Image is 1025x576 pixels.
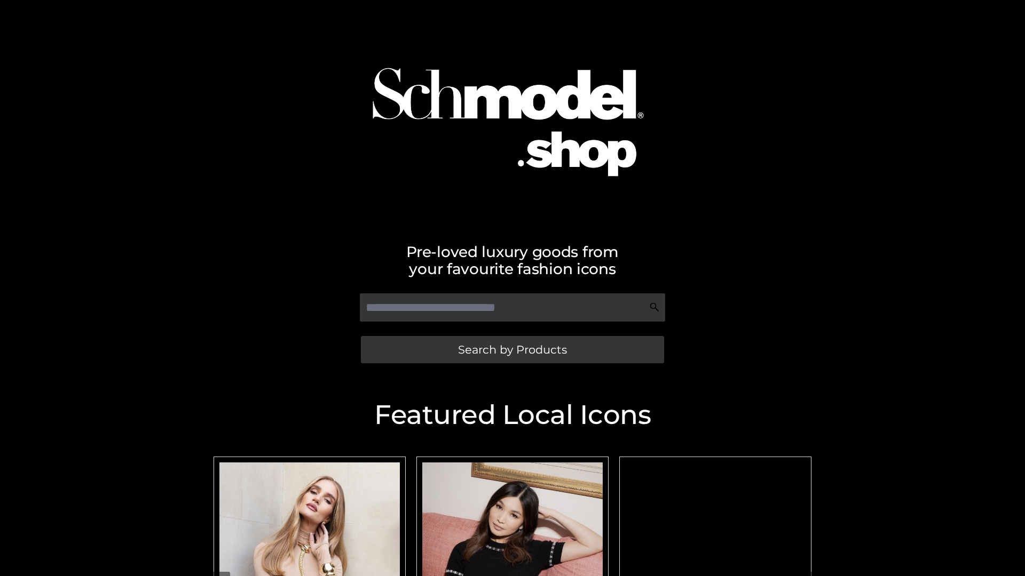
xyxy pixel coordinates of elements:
[208,243,817,277] h2: Pre-loved luxury goods from your favourite fashion icons
[458,344,567,355] span: Search by Products
[649,302,660,313] img: Search Icon
[208,402,817,428] h2: Featured Local Icons​
[361,336,664,363] a: Search by Products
